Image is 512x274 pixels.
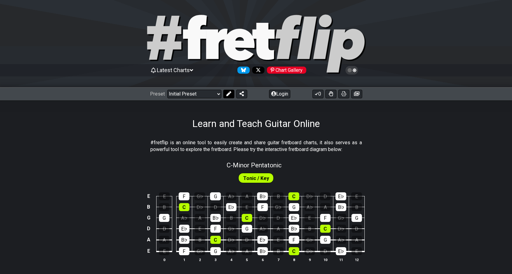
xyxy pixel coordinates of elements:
[242,236,252,244] div: D
[210,236,221,244] div: C
[286,256,302,263] th: 8
[257,236,268,244] div: E♭
[333,256,349,263] th: 11
[210,214,221,222] div: B♭
[208,256,223,263] th: 3
[312,90,323,98] button: 0
[320,247,331,255] div: D
[338,90,349,98] button: Print
[351,192,362,200] div: E
[273,225,284,233] div: A
[239,256,255,263] th: 5
[195,225,205,233] div: E
[302,256,317,263] th: 9
[179,236,189,244] div: B♭
[159,192,170,200] div: E
[179,192,189,200] div: F
[243,174,269,183] span: First enable full edit mode to edit
[223,256,239,263] th: 4
[145,245,152,257] td: E
[336,236,346,244] div: A♭
[264,67,306,74] a: #fretflip at Pinterest
[179,225,189,233] div: E♭
[320,236,331,244] div: G
[250,67,264,74] a: Follow #fretflip at X
[194,192,205,200] div: G♭
[210,225,221,233] div: F
[255,256,270,263] th: 6
[145,212,152,223] td: G
[159,247,169,255] div: E
[226,203,236,211] div: E♭
[257,203,268,211] div: F
[157,67,190,73] span: Latest Charts
[167,90,221,98] select: Preset
[304,236,315,244] div: G♭
[226,214,236,222] div: B
[179,247,189,255] div: F
[145,202,152,212] td: B
[159,214,169,222] div: G
[351,247,362,255] div: E
[179,203,189,211] div: C
[195,203,205,211] div: D♭
[320,192,331,200] div: D
[273,236,284,244] div: E
[351,90,362,98] button: Create image
[304,214,315,222] div: E
[304,225,315,233] div: B
[195,247,205,255] div: G♭
[159,203,169,211] div: B
[159,236,169,244] div: A
[336,203,346,211] div: B♭
[335,192,346,200] div: E♭
[289,214,299,222] div: E♭
[195,236,205,244] div: B
[289,236,299,244] div: F
[257,192,268,200] div: B♭
[320,225,331,233] div: C
[269,90,290,98] button: Login
[351,236,362,244] div: A
[210,192,221,200] div: G
[317,256,333,263] th: 10
[226,247,236,255] div: A♭
[210,247,221,255] div: G
[257,214,268,222] div: D♭
[348,67,355,73] span: Toggle light / dark theme
[273,214,284,222] div: D
[336,214,346,222] div: G♭
[325,90,336,98] button: Toggle Dexterity for all fretkits
[351,225,362,233] div: D
[242,225,252,233] div: G
[288,192,299,200] div: C
[226,236,236,244] div: D♭
[192,256,208,263] th: 2
[145,223,152,234] td: D
[289,225,299,233] div: B♭
[145,191,152,202] td: E
[304,247,315,255] div: D♭
[289,247,299,255] div: C
[242,214,252,222] div: C
[242,247,252,255] div: A
[227,162,282,169] span: C - Minor Pentatonic
[351,214,362,222] div: G
[157,256,172,263] th: 0
[257,225,268,233] div: A♭
[351,203,362,211] div: B
[179,214,189,222] div: A♭
[236,90,247,98] button: Share Preset
[349,256,364,263] th: 12
[270,256,286,263] th: 7
[273,247,284,255] div: B
[336,225,346,233] div: D♭
[273,192,284,200] div: B
[267,67,306,74] div: Chart Gallery
[150,139,362,153] p: #fretflip is an online tool to easily create and share guitar fretboard charts, it also serves as...
[336,247,346,255] div: E♭
[241,192,252,200] div: A
[226,225,236,233] div: G♭
[176,256,192,263] th: 1
[223,90,234,98] button: Edit Preset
